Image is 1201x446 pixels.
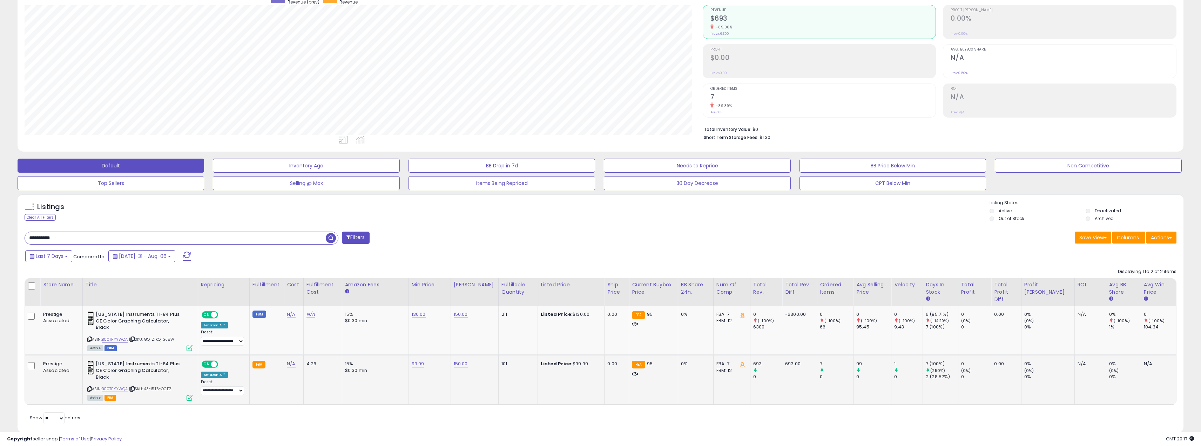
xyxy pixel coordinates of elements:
div: Title [86,281,195,288]
small: (-100%) [1148,318,1165,324]
div: Prestige Associated [43,361,77,373]
span: All listings currently available for purchase on Amazon [87,395,103,401]
label: Deactivated [1095,208,1121,214]
small: (0%) [1024,368,1034,373]
div: 101 [501,361,533,367]
div: 0 [820,374,853,380]
div: 0 [961,374,991,380]
div: 0 [961,324,991,330]
div: Avg Win Price [1144,281,1173,296]
h5: Listings [37,202,64,212]
h2: N/A [951,54,1176,63]
a: 150.00 [454,360,468,367]
span: | SKU: GQ-Z1KQ-GL8W [129,337,174,342]
div: 7 (100%) [926,324,958,330]
div: 0 [1144,311,1176,318]
div: 0 [856,374,891,380]
a: N/A [287,311,295,318]
small: Amazon Fees. [345,288,349,295]
div: Days In Stock [926,281,955,296]
b: [US_STATE] Instruments TI-84 Plus CE Color Graphing Calculator, Black [96,311,181,333]
small: Avg Win Price. [1144,296,1148,302]
div: N/A [1078,311,1101,318]
small: -89.00% [714,25,733,30]
div: Ordered Items [820,281,850,296]
div: 0.00 [994,311,1016,318]
div: 0% [681,361,708,367]
div: $99.99 [541,361,599,367]
small: -89.39% [714,103,732,108]
div: Total Profit Diff. [994,281,1018,303]
div: Preset: [201,330,244,346]
small: (0%) [1024,318,1034,324]
img: 41ahstUgZBL._SL40_.jpg [87,311,94,325]
p: Listing States: [990,200,1183,206]
div: 0% [1109,311,1141,318]
span: Profit [710,48,936,52]
div: N/A [1144,361,1171,367]
a: 130.00 [412,311,426,318]
a: N/A [306,311,315,318]
button: Save View [1075,232,1111,244]
span: All listings currently available for purchase on Amazon [87,345,103,351]
div: 693 [753,361,782,367]
button: Top Sellers [18,176,204,190]
small: Prev: $6,300 [710,32,729,36]
span: FBM [104,345,117,351]
button: BB Drop in 7d [409,159,595,173]
button: Needs to Reprice [604,159,790,173]
div: 0.00 [607,311,623,318]
div: 0 [753,311,782,318]
div: 0 [894,374,923,380]
div: Min Price [412,281,448,288]
div: ASIN: [87,311,193,350]
b: Total Inventory Value: [704,126,751,132]
small: Prev: 66 [710,110,722,114]
a: Terms of Use [60,435,90,442]
button: Selling @ Max [213,176,399,190]
span: Avg. Buybox Share [951,48,1176,52]
a: 99.99 [412,360,424,367]
button: Non Competitive [995,159,1181,173]
div: $0.30 min [345,367,403,374]
div: Num of Comp. [716,281,747,296]
span: ROI [951,87,1176,91]
button: Last 7 Days [25,250,72,262]
span: Ordered Items [710,87,936,91]
div: 95.45 [856,324,891,330]
h2: $693 [710,14,936,24]
b: Listed Price: [541,360,573,367]
button: Default [18,159,204,173]
div: Avg BB Share [1109,281,1138,296]
div: 0.00 [607,361,623,367]
div: FBM: 12 [716,367,745,374]
a: B00TFYYWQA [102,386,128,392]
small: (250%) [930,368,945,373]
span: Compared to: [73,253,106,260]
strong: Copyright [7,435,33,442]
div: Ship Price [607,281,626,296]
div: -6300.00 [785,311,811,318]
h2: 7 [710,93,936,102]
small: Prev: 0.00% [951,32,967,36]
div: Fulfillment [252,281,281,288]
div: Profit [PERSON_NAME] [1024,281,1072,296]
div: 0% [681,311,708,318]
span: OFF [217,312,228,318]
div: Displaying 1 to 2 of 2 items [1118,268,1176,275]
div: 0 [856,311,891,318]
span: 95 [647,360,653,367]
div: 15% [345,361,403,367]
small: (-100%) [824,318,841,324]
div: 0% [1109,374,1141,380]
span: | SKU: 43-I5T3-OCEZ [129,386,171,392]
a: Privacy Policy [91,435,122,442]
button: Filters [342,232,369,244]
div: BB Share 24h. [681,281,710,296]
button: Items Being Repriced [409,176,595,190]
div: Repricing [201,281,247,288]
div: ASIN: [87,361,193,400]
h2: $0.00 [710,54,936,63]
button: CPT Below Min [799,176,986,190]
div: ROI [1078,281,1103,288]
